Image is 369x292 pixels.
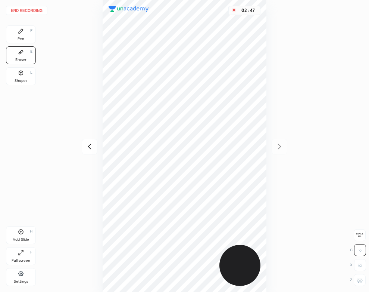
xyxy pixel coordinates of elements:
[14,280,28,283] div: Settings
[350,259,366,271] div: X
[6,6,47,15] button: End recording
[30,230,32,233] div: H
[350,244,366,256] div: C
[18,37,24,41] div: Pen
[12,259,30,262] div: Full screen
[13,238,29,242] div: Add Slide
[30,29,32,33] div: P
[350,274,366,286] div: Z
[30,250,32,254] div: F
[109,6,149,12] img: logo.38c385cc.svg
[239,8,257,13] div: 02 : 47
[15,79,27,83] div: Shapes
[354,233,365,238] span: Erase all
[30,71,32,74] div: L
[30,50,32,53] div: E
[15,58,26,62] div: Eraser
